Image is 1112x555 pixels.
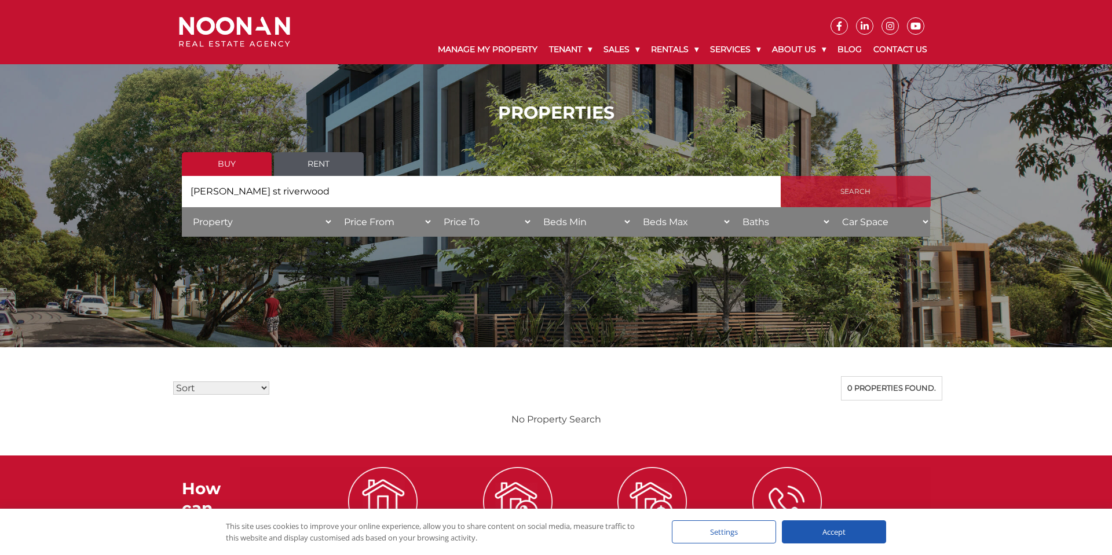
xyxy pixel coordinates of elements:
a: Sales [598,35,645,64]
input: Search by suburb, postcode or area [182,176,781,207]
img: Noonan Real Estate Agency [179,17,290,47]
a: Buy [182,152,272,176]
input: Search [781,176,931,207]
div: Accept [782,520,886,543]
div: Settings [672,520,776,543]
p: No Property Search [170,412,942,427]
a: Manage My Property [432,35,543,64]
img: ICONS [617,467,687,536]
div: 0 properties found. [841,376,942,400]
a: Blog [832,35,868,64]
a: Rent [274,152,364,176]
a: About Us [766,35,832,64]
a: Rentals [645,35,704,64]
img: ICONS [483,467,553,536]
img: ICONS [752,467,822,536]
div: This site uses cookies to improve your online experience, allow you to share content on social me... [226,520,649,543]
img: ICONS [348,467,418,536]
h1: PROPERTIES [182,102,931,123]
a: Tenant [543,35,598,64]
a: Services [704,35,766,64]
a: Contact Us [868,35,933,64]
select: Sort Listings [173,381,269,395]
